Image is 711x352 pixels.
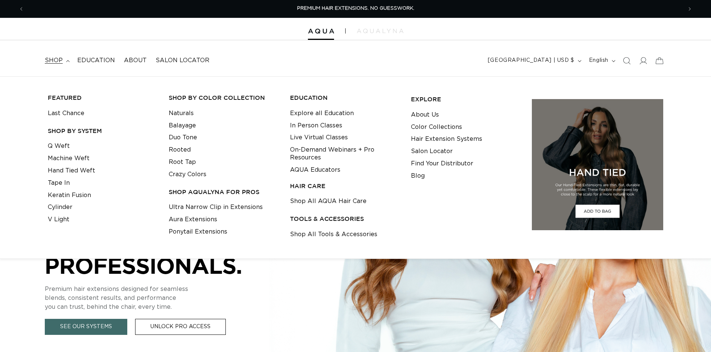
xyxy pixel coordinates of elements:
a: Rooted [169,144,191,156]
a: Machine Weft [48,152,90,165]
a: Duo Tone [169,131,197,144]
a: Naturals [169,107,194,120]
img: Aqua Hair Extensions [308,29,334,34]
a: In Person Classes [290,120,342,132]
a: AQUA Educators [290,164,340,176]
a: Balayage [169,120,196,132]
button: Next announcement [682,2,698,16]
a: Hair Extension Systems [411,133,482,145]
a: About [119,52,151,69]
a: About Us [411,109,439,121]
a: See Our Systems [45,319,127,335]
p: Premium hair extensions designed for seamless blends, consistent results, and performance you can... [45,285,269,311]
summary: Search [618,53,635,69]
img: aqualyna.com [357,29,403,33]
button: Previous announcement [13,2,29,16]
a: Ponytail Extensions [169,226,227,238]
span: About [124,57,147,64]
a: Unlock Pro Access [135,319,226,335]
a: Crazy Colors [169,168,206,181]
a: Tape In [48,177,70,189]
a: Shop All Tools & Accessories [290,228,377,241]
summary: shop [40,52,73,69]
a: Hand Tied Weft [48,165,95,177]
a: Keratin Fusion [48,189,91,202]
a: Live Virtual Classes [290,131,348,144]
h3: FEATURED [48,94,157,102]
a: Root Tap [169,156,196,168]
a: V Light [48,213,69,226]
button: English [584,54,618,68]
span: [GEOGRAPHIC_DATA] | USD $ [488,57,574,64]
button: [GEOGRAPHIC_DATA] | USD $ [483,54,584,68]
h3: SHOP BY SYSTEM [48,127,157,135]
a: Last Chance [48,107,84,120]
a: Education [73,52,119,69]
h3: TOOLS & ACCESSORIES [290,215,399,223]
span: Education [77,57,115,64]
a: Salon Locator [411,145,453,158]
a: Q Weft [48,140,70,152]
a: Salon Locator [151,52,214,69]
a: Find Your Distributor [411,158,473,170]
h3: EDUCATION [290,94,399,102]
a: Ultra Narrow Clip in Extensions [169,201,263,213]
a: Shop All AQUA Hair Care [290,195,367,207]
a: Explore all Education [290,107,354,120]
span: English [589,57,608,64]
h3: HAIR CARE [290,182,399,190]
a: Color Collections [411,121,462,133]
a: Cylinder [48,201,72,213]
span: Salon Locator [156,57,209,64]
span: PREMIUM HAIR EXTENSIONS. NO GUESSWORK. [297,6,414,11]
a: Blog [411,170,425,182]
h3: Shop by Color Collection [169,94,278,102]
a: On-Demand Webinars + Pro Resources [290,144,399,164]
span: shop [45,57,63,64]
h3: Shop AquaLyna for Pros [169,188,278,196]
a: Aura Extensions [169,213,217,226]
h3: EXPLORE [411,95,520,103]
